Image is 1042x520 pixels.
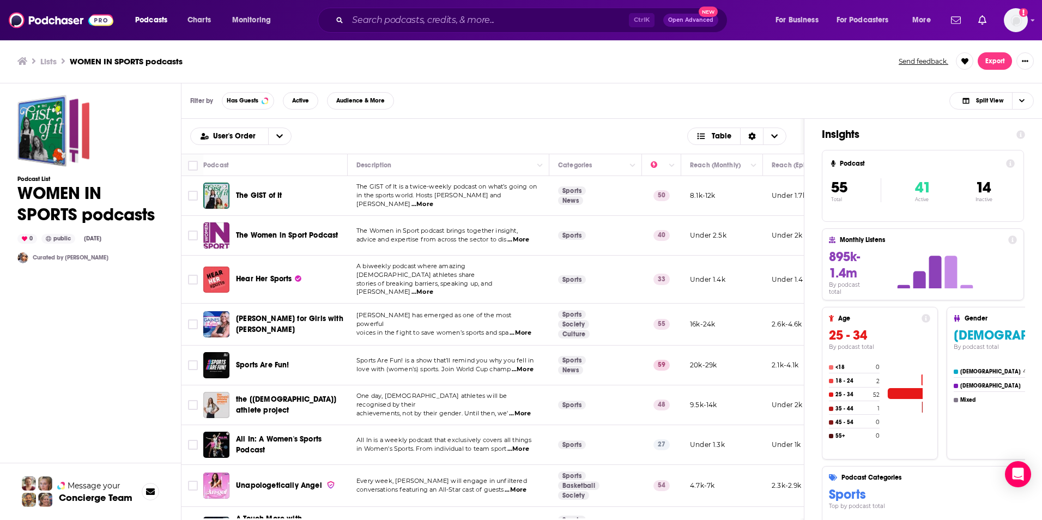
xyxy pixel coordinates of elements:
span: ...More [510,329,531,337]
a: All In: A Women's Sports Podcast [203,432,229,458]
button: open menu [768,11,832,29]
p: 8.1k-12k [690,191,715,200]
div: Reach (Episode) [772,159,822,172]
img: Jules Profile [38,476,52,491]
span: Toggle select row [188,319,198,329]
span: voices in the fight to save women’s sports and spa [356,329,509,336]
h4: [DEMOGRAPHIC_DATA] [960,383,1025,389]
button: Export [978,52,1012,70]
p: Total [831,197,881,202]
img: Sydney Profile [22,476,36,491]
span: Toggle select row [188,400,198,410]
img: Jon Profile [22,493,36,507]
span: Sports Are Fun! is a show that’ll remind you why you fell in [356,356,534,364]
h3: WOMEN IN SPORTS podcasts [70,56,183,66]
span: Every week, [PERSON_NAME] will engage in unfiltered [356,477,527,485]
span: The Women in Sport Podcast [236,231,338,240]
h4: 43 [1023,368,1030,375]
span: 14 [976,178,991,197]
a: The GIST of It [236,190,282,201]
span: Monitoring [232,13,271,28]
a: All In: A Women's Sports Podcast [236,434,344,456]
a: Sports [558,401,586,409]
p: 55 [653,319,670,330]
p: 9.5k-14k [690,400,717,409]
h4: 35 - 44 [835,406,875,412]
p: 2.3k-2.9k [772,481,802,490]
h4: <18 [835,364,874,371]
a: Show notifications dropdown [974,11,991,29]
button: Active [283,92,318,110]
span: ...More [509,409,531,418]
h4: By podcast total [829,343,930,350]
p: 4.7k-7k [690,481,714,490]
a: the [[DEMOGRAPHIC_DATA]] athlete project [236,394,344,416]
button: Audience & More [327,92,394,110]
a: The Women in Sport Podcast [236,230,338,241]
p: Inactive [976,197,992,202]
span: 895k-1.4m [829,249,860,281]
p: Under 1.3k [690,440,725,449]
p: Under 1k [772,440,801,449]
button: Choose View [949,92,1034,110]
span: ...More [411,288,433,297]
span: WOMEN IN SPORTS podcasts [17,95,89,167]
span: achievements, not by their gender. Until then, we' [356,409,508,417]
p: Under 2.5k [690,231,726,240]
a: Unapologetically Angel [203,473,229,499]
p: Under 1.4k [772,275,807,284]
div: Reach (Monthly) [690,159,741,172]
span: in Women's Sports. From individual to team sport [356,445,506,452]
span: 55 [831,178,847,197]
span: Hear Her Sports [236,274,292,283]
button: Column Actions [534,159,547,172]
h4: 25 - 34 [835,391,871,398]
span: ...More [512,365,534,374]
div: Description [356,159,391,172]
a: Sports Are Fun! [236,360,289,371]
span: Podcasts [135,13,167,28]
span: For Business [776,13,819,28]
h4: 1 [877,405,880,412]
p: 59 [653,360,670,371]
a: Hear Her Sports [236,274,301,285]
button: Open AdvancedNew [663,14,718,27]
span: Table [712,132,731,140]
p: 40 [653,230,670,241]
span: All In is a weekly podcast that exclusively covers all things [356,436,531,444]
button: Has Guests [222,92,274,110]
h4: Podcast Categories [841,474,1042,481]
button: open menu [829,11,905,29]
button: Column Actions [626,159,639,172]
button: Column Actions [665,159,678,172]
p: Under 2k [772,231,802,240]
h4: 45 - 54 [835,419,874,426]
a: Hear Her Sports [203,267,229,293]
span: ...More [507,235,529,244]
p: 54 [653,480,670,491]
span: User's Order [213,132,259,140]
span: stories of breaking barriers, speaking up, and [PERSON_NAME] [356,280,492,296]
a: Sports [558,231,586,240]
span: the [[DEMOGRAPHIC_DATA]] athlete project [236,395,336,415]
h2: Choose List sort [190,128,292,145]
p: 16k-24k [690,319,715,329]
div: Search podcasts, credits, & more... [328,8,738,33]
img: User Profile [1004,8,1028,32]
button: open menu [905,11,944,29]
img: The Women in Sport Podcast [203,222,229,249]
span: More [912,13,931,28]
button: open menu [225,11,285,29]
span: Toggle select row [188,360,198,370]
div: Podcast [203,159,229,172]
a: [PERSON_NAME] for Girls with [PERSON_NAME] [236,313,344,335]
span: conversations featuring an All-Star cast of guests [356,486,504,493]
a: Sports [558,440,586,449]
span: ...More [411,200,433,209]
span: One day, [DEMOGRAPHIC_DATA] athletes will be recognised by their [356,392,507,408]
span: The Women in Sport podcast brings together insight, [356,227,518,234]
span: 41 [915,178,931,197]
span: Has Guests [227,98,258,104]
h4: Monthly Listens [840,236,1003,244]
